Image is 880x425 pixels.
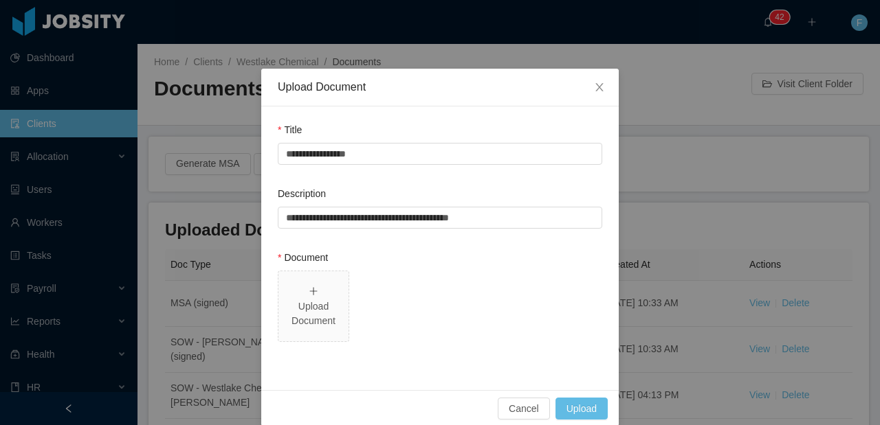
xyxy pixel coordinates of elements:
[278,80,602,95] div: Upload Document
[555,398,608,420] button: Upload
[278,207,602,229] input: Description
[594,82,605,93] i: icon: close
[278,188,326,199] label: Description
[278,271,349,341] span: icon: plusUpload Document
[309,286,318,296] i: icon: plus
[278,124,302,135] label: Title
[498,398,550,420] button: Cancel
[580,69,619,107] button: Close
[278,252,328,263] label: Document
[284,299,343,328] div: Upload Document
[278,143,602,165] input: Title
